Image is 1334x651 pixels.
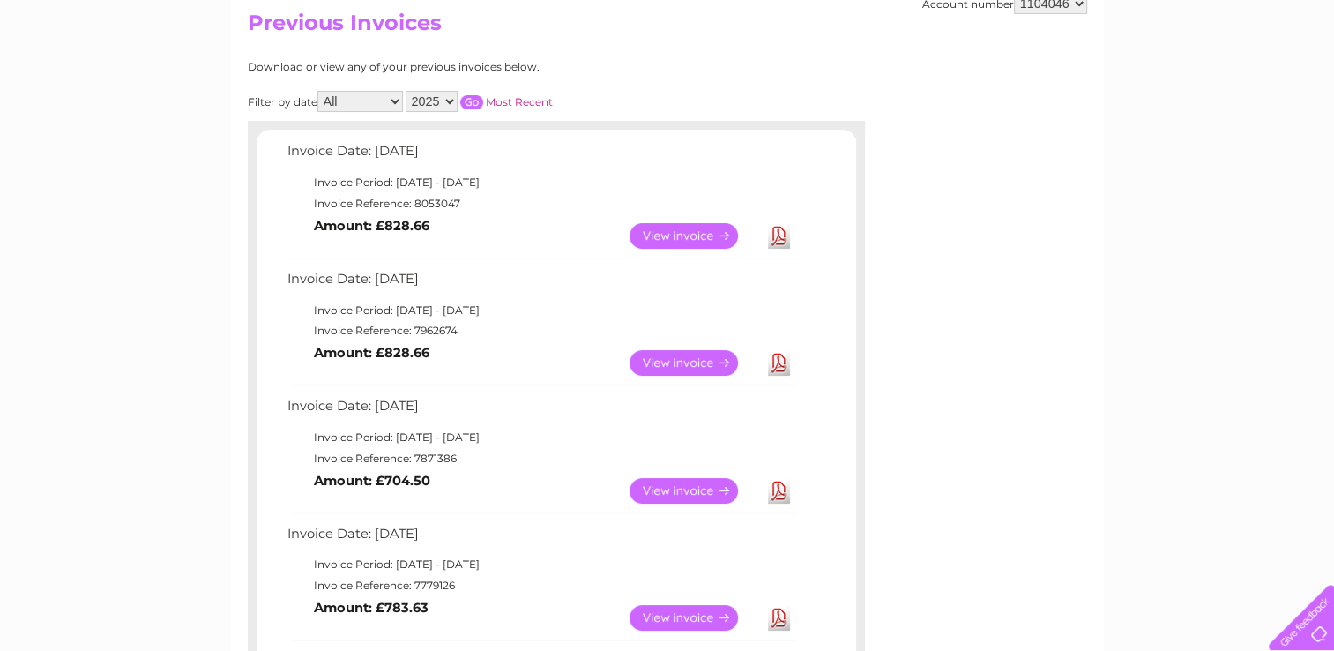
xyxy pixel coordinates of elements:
[283,394,799,427] td: Invoice Date: [DATE]
[768,605,790,631] a: Download
[283,320,799,341] td: Invoice Reference: 7962674
[314,600,429,616] b: Amount: £783.63
[630,223,759,249] a: View
[283,554,799,575] td: Invoice Period: [DATE] - [DATE]
[1068,75,1107,88] a: Energy
[1002,9,1123,31] a: 0333 014 3131
[248,61,711,73] div: Download or view any of your previous invoices below.
[1117,75,1170,88] a: Telecoms
[1217,75,1260,88] a: Contact
[283,448,799,469] td: Invoice Reference: 7871386
[283,193,799,214] td: Invoice Reference: 8053047
[283,300,799,321] td: Invoice Period: [DATE] - [DATE]
[283,172,799,193] td: Invoice Period: [DATE] - [DATE]
[768,223,790,249] a: Download
[251,10,1084,86] div: Clear Business is a trading name of Verastar Limited (registered in [GEOGRAPHIC_DATA] No. 3667643...
[1276,75,1317,88] a: Log out
[630,605,759,631] a: View
[248,91,711,112] div: Filter by date
[314,473,430,489] b: Amount: £704.50
[47,46,137,100] img: logo.png
[486,95,553,108] a: Most Recent
[283,575,799,596] td: Invoice Reference: 7779126
[768,478,790,504] a: Download
[248,11,1087,44] h2: Previous Invoices
[768,350,790,376] a: Download
[283,139,799,172] td: Invoice Date: [DATE]
[283,427,799,448] td: Invoice Period: [DATE] - [DATE]
[1024,75,1057,88] a: Water
[630,350,759,376] a: View
[314,218,429,234] b: Amount: £828.66
[630,478,759,504] a: View
[1181,75,1206,88] a: Blog
[283,522,799,555] td: Invoice Date: [DATE]
[283,267,799,300] td: Invoice Date: [DATE]
[314,345,429,361] b: Amount: £828.66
